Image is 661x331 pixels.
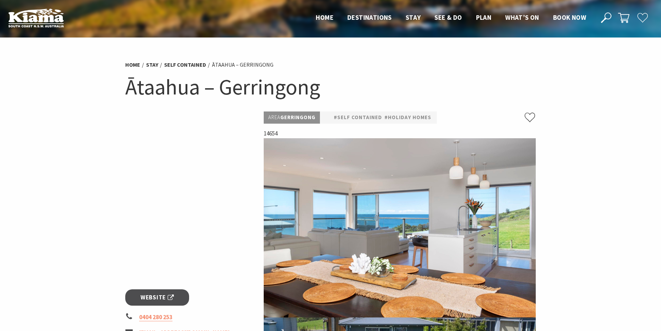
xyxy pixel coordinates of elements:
[316,13,333,22] span: Home
[139,313,172,321] a: 0404 280 253
[125,73,536,101] h1: Ātaahua – Gerringong
[141,293,174,302] span: Website
[334,113,382,122] a: #Self Contained
[505,13,539,22] span: What’s On
[309,12,593,24] nav: Main Menu
[164,61,206,68] a: Self Contained
[146,61,158,68] a: Stay
[347,13,392,22] span: Destinations
[125,61,140,68] a: Home
[406,13,421,22] span: Stay
[476,13,492,22] span: Plan
[264,111,320,124] p: Gerringong
[8,8,64,27] img: Kiama Logo
[125,289,189,306] a: Website
[212,60,273,69] li: Ātaahua – Gerringong
[268,114,280,121] span: Area
[384,113,431,122] a: #Holiday Homes
[553,13,586,22] span: Book now
[434,13,462,22] span: See & Do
